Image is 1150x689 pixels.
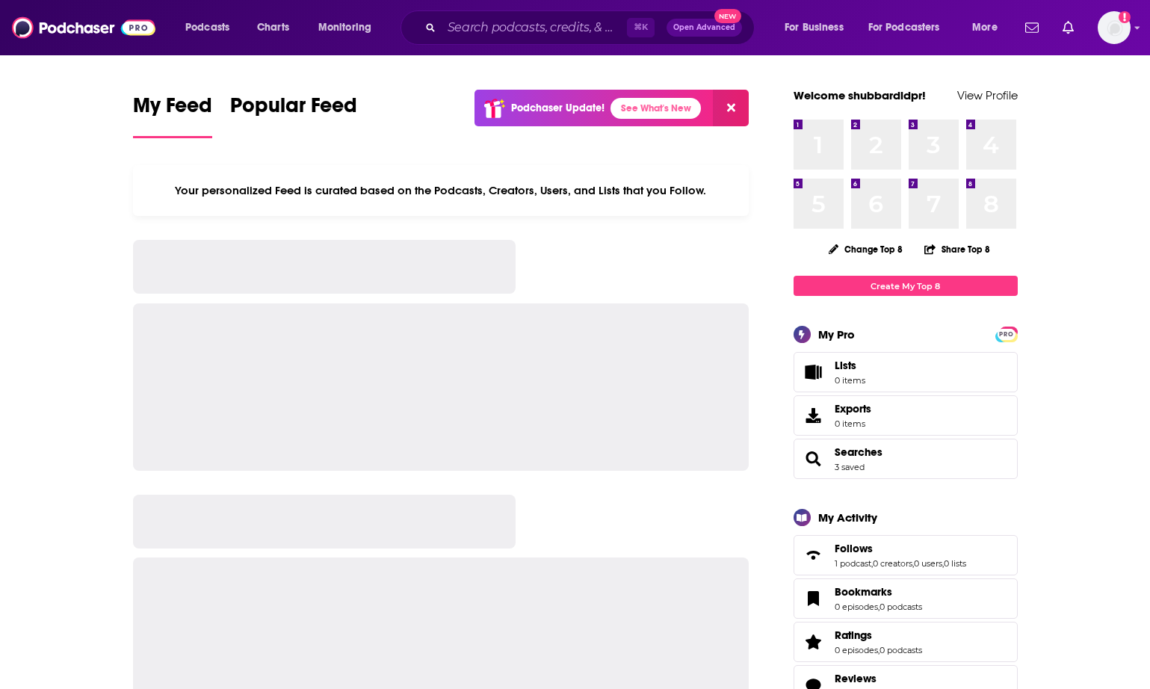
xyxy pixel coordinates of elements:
button: open menu [175,16,249,40]
a: View Profile [957,88,1018,102]
a: Bookmarks [799,588,829,609]
span: 0 items [835,375,865,386]
span: , [878,602,879,612]
span: Follows [835,542,873,555]
a: 0 podcasts [879,645,922,655]
div: My Activity [818,510,877,525]
div: My Pro [818,327,855,342]
img: Podchaser - Follow, Share and Rate Podcasts [12,13,155,42]
a: Welcome shubbardidpr! [794,88,926,102]
a: PRO [998,328,1015,339]
span: Popular Feed [230,93,357,127]
a: Searches [835,445,882,459]
span: Bookmarks [794,578,1018,619]
span: Podcasts [185,17,229,38]
a: Popular Feed [230,93,357,138]
div: Search podcasts, credits, & more... [415,10,769,45]
button: open menu [774,16,862,40]
svg: Add a profile image [1119,11,1131,23]
button: Share Top 8 [924,235,991,264]
span: Bookmarks [835,585,892,599]
img: User Profile [1098,11,1131,44]
span: ⌘ K [627,18,655,37]
span: 0 items [835,418,871,429]
span: Follows [794,535,1018,575]
span: Lists [835,359,856,372]
span: Searches [794,439,1018,479]
a: 1 podcast [835,558,871,569]
span: Reviews [835,672,877,685]
a: Follows [799,545,829,566]
span: Exports [835,402,871,415]
span: Monitoring [318,17,371,38]
span: , [942,558,944,569]
div: Your personalized Feed is curated based on the Podcasts, Creators, Users, and Lists that you Follow. [133,165,749,216]
button: open menu [962,16,1016,40]
a: Ratings [835,628,922,642]
a: Reviews [835,672,922,685]
a: Searches [799,448,829,469]
a: Follows [835,542,966,555]
span: Lists [835,359,865,372]
span: Charts [257,17,289,38]
a: 0 episodes [835,602,878,612]
a: 3 saved [835,462,865,472]
span: Ratings [835,628,872,642]
a: 0 episodes [835,645,878,655]
a: 0 podcasts [879,602,922,612]
span: New [714,9,741,23]
button: open menu [308,16,391,40]
p: Podchaser Update! [511,102,605,114]
a: 0 users [914,558,942,569]
a: My Feed [133,93,212,138]
a: Show notifications dropdown [1019,15,1045,40]
a: Create My Top 8 [794,276,1018,296]
a: Ratings [799,631,829,652]
span: Open Advanced [673,24,735,31]
a: 0 creators [873,558,912,569]
span: , [912,558,914,569]
button: Open AdvancedNew [667,19,742,37]
span: Logged in as shubbardidpr [1098,11,1131,44]
a: Charts [247,16,298,40]
span: Exports [799,405,829,426]
button: open menu [859,16,962,40]
span: More [972,17,998,38]
a: 0 lists [944,558,966,569]
button: Change Top 8 [820,240,912,259]
a: See What's New [610,98,701,119]
a: Bookmarks [835,585,922,599]
button: Show profile menu [1098,11,1131,44]
span: Ratings [794,622,1018,662]
span: , [871,558,873,569]
span: My Feed [133,93,212,127]
span: Lists [799,362,829,383]
span: PRO [998,329,1015,340]
span: , [878,645,879,655]
input: Search podcasts, credits, & more... [442,16,627,40]
span: For Podcasters [868,17,940,38]
a: Exports [794,395,1018,436]
a: Show notifications dropdown [1057,15,1080,40]
span: For Business [785,17,844,38]
a: Lists [794,352,1018,392]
